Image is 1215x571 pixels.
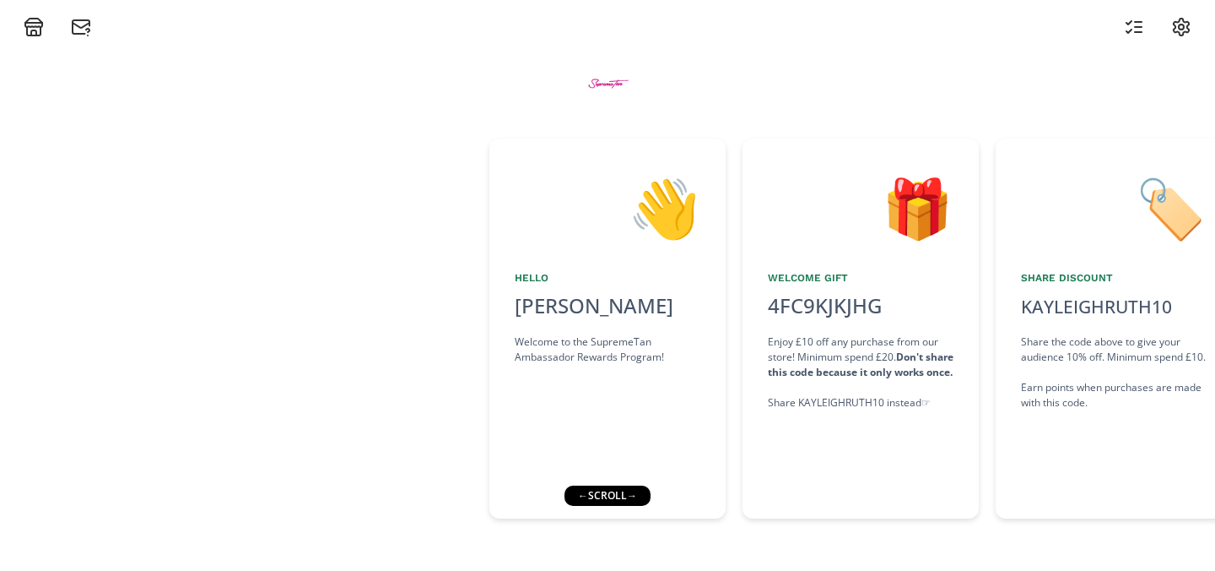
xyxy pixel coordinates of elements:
[564,486,651,506] div: ← scroll →
[768,164,953,250] div: 🎁
[515,164,700,250] div: 👋
[1021,164,1207,250] div: 🏷️
[1021,270,1207,285] div: Share Discount
[1021,294,1172,321] div: KAYLEIGHRUTH10
[768,350,953,379] strong: Don't share this code because it only works once.
[576,52,640,115] img: BtZWWMaMEGZe
[758,291,892,321] div: 4FC9KJKJHG
[515,291,700,321] div: [PERSON_NAME]
[1021,334,1207,411] div: Share the code above to give your audience 10% off. Minimum spend £10. Earn points when purchases...
[768,334,953,411] div: Enjoy £10 off any purchase from our store! Minimum spend £20. Share KAYLEIGHRUTH10 instead ☞
[515,270,700,285] div: Hello
[515,334,700,365] div: Welcome to the SupremeTan Ambassador Rewards Program!
[768,270,953,285] div: Welcome Gift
